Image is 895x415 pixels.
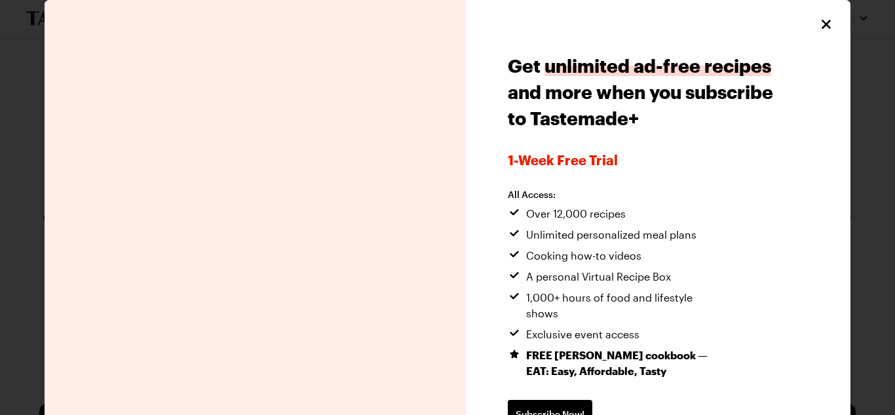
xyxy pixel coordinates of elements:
button: Close [818,16,835,33]
span: FREE [PERSON_NAME] cookbook — EAT: Easy, Affordable, Tasty [526,347,724,379]
h1: Get and more when you subscribe to Tastemade+ [508,52,777,131]
span: 1,000+ hours of food and lifestyle shows [526,290,724,321]
span: Exclusive event access [526,326,639,342]
span: A personal Virtual Recipe Box [526,269,671,285]
h2: All Access: [508,189,724,201]
span: Unlimited personalized meal plans [526,227,696,243]
span: Cooking how-to videos [526,248,641,264]
span: unlimited ad-free recipes [544,55,771,76]
span: Over 12,000 recipes [526,206,626,222]
span: 1-week Free Trial [508,152,777,168]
